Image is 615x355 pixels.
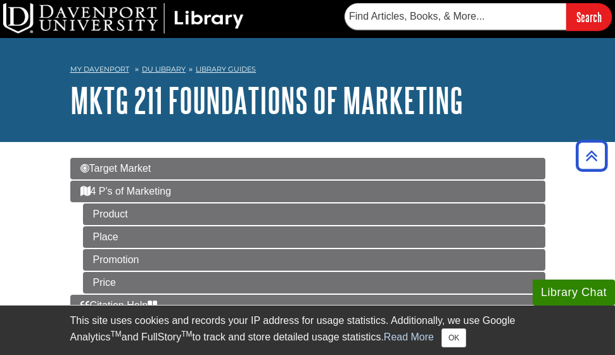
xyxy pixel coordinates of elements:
[83,272,545,294] a: Price
[345,3,612,30] form: Searches DU Library's articles, books, and more
[70,64,129,75] a: My Davenport
[441,328,466,347] button: Close
[70,61,545,81] nav: breadcrumb
[70,181,545,202] a: 4 P's of Marketing
[83,249,545,271] a: Promotion
[70,81,463,120] a: MKTG 211 Foundations of Marketing
[142,65,186,74] a: DU Library
[566,3,612,30] input: Search
[384,332,434,342] a: Read More
[181,330,192,339] sup: TM
[70,295,545,316] a: Citation Help
[3,3,244,34] img: DU Library
[80,300,158,311] span: Citation Help
[83,203,545,225] a: Product
[196,65,256,74] a: Library Guides
[70,158,545,179] a: Target Market
[345,3,566,30] input: Find Articles, Books, & More...
[80,186,172,197] span: 4 P's of Marketing
[533,280,615,306] button: Library Chat
[70,313,545,347] div: This site uses cookies and records your IP address for usage statistics. Additionally, we use Goo...
[80,163,151,174] span: Target Market
[111,330,122,339] sup: TM
[83,226,545,248] a: Place
[571,147,612,164] a: Back to Top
